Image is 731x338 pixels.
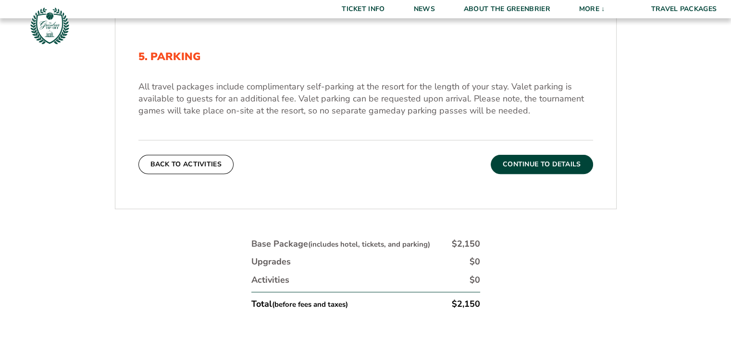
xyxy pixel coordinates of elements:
[138,155,234,174] button: Back To Activities
[470,256,480,268] div: $0
[251,298,348,310] div: Total
[251,256,291,268] div: Upgrades
[452,298,480,310] div: $2,150
[138,81,593,117] p: All travel packages include complimentary self-parking at the resort for the length of your stay....
[251,274,289,286] div: Activities
[308,239,430,249] small: (includes hotel, tickets, and parking)
[138,50,593,63] h2: 5. Parking
[452,238,480,250] div: $2,150
[29,5,71,47] img: Greenbrier Tip-Off
[470,274,480,286] div: $0
[251,238,430,250] div: Base Package
[491,155,593,174] button: Continue To Details
[272,300,348,309] small: (before fees and taxes)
